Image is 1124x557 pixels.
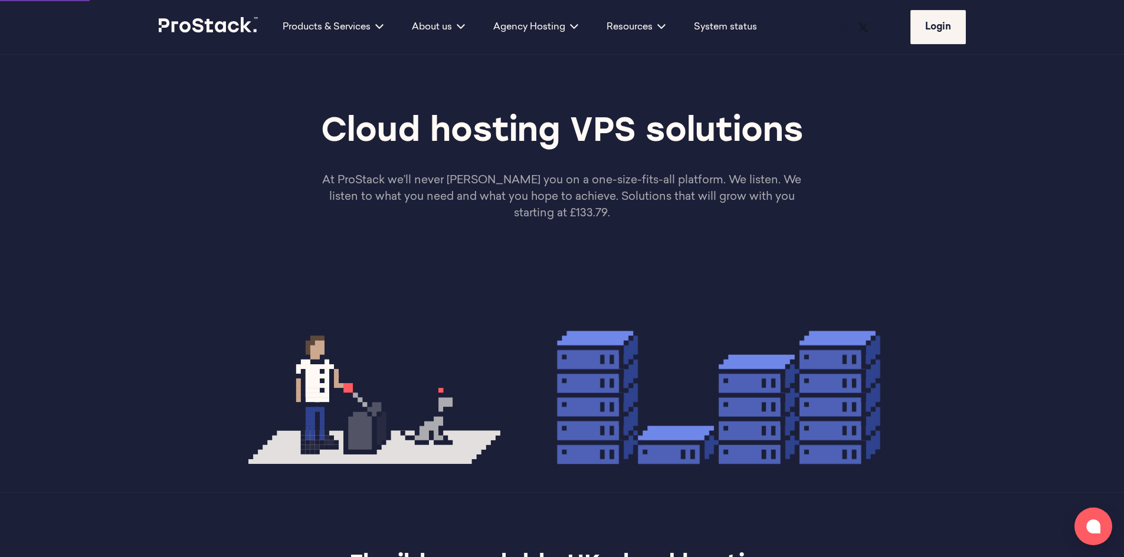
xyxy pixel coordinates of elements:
div: Products & Services [268,20,398,34]
div: About us [398,20,479,34]
a: Login [910,10,966,44]
p: At ProStack we’ll never [PERSON_NAME] you on a one-size-fits-all platform. We listen. We listen t... [320,173,804,222]
button: Open chat window [1074,507,1112,545]
a: System status [694,20,757,34]
div: Resources [592,20,680,34]
a: Prostack logo [159,17,259,37]
h1: Cloud hosting VPS solutions [239,111,884,154]
div: Agency Hosting [479,20,592,34]
span: Login [925,22,951,32]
